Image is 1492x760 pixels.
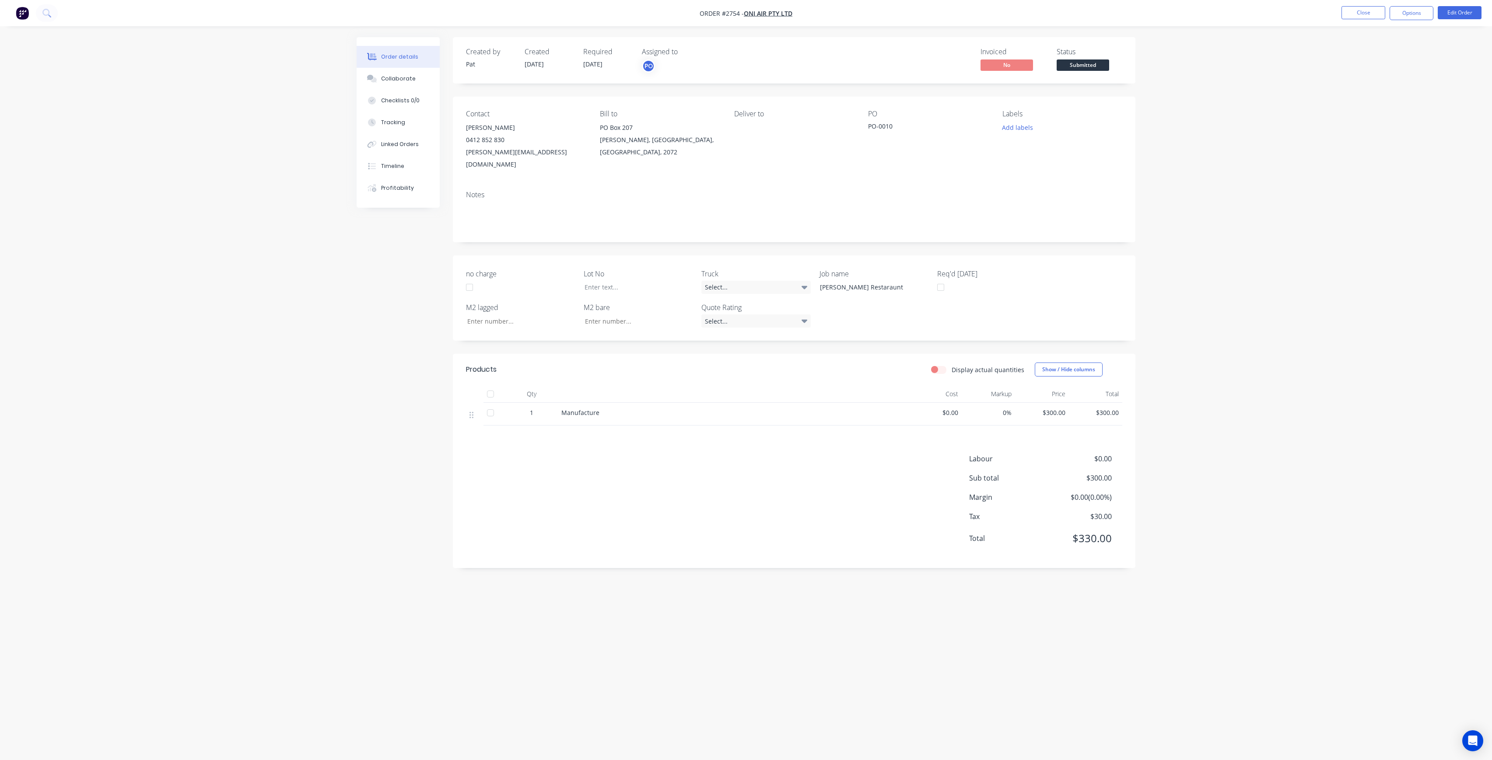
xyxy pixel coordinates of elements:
[525,48,573,56] div: Created
[734,110,854,118] div: Deliver to
[1057,59,1109,73] button: Submitted
[381,75,416,83] div: Collaborate
[357,133,440,155] button: Linked Orders
[460,314,575,328] input: Enter number...
[1019,408,1065,417] span: $300.00
[466,134,586,146] div: 0412 852 830
[466,146,586,171] div: [PERSON_NAME][EMAIL_ADDRESS][DOMAIN_NAME]
[561,408,599,417] span: Manufacture
[381,119,405,126] div: Tracking
[1057,59,1109,70] span: Submitted
[381,162,404,170] div: Timeline
[357,177,440,199] button: Profitability
[965,408,1012,417] span: 0%
[911,408,958,417] span: $0.00
[357,46,440,68] button: Order details
[381,97,420,105] div: Checklists 0/0
[578,314,693,328] input: Enter number...
[357,155,440,177] button: Timeline
[466,191,1122,199] div: Notes
[16,7,29,20] img: Factory
[700,9,744,17] span: Order #2754 -
[466,268,575,279] label: no charge
[466,59,514,69] div: Pat
[1047,530,1112,546] span: $330.00
[1069,385,1123,403] div: Total
[952,365,1024,374] label: Display actual quantities
[466,48,514,56] div: Created by
[642,48,729,56] div: Assigned to
[1462,730,1483,751] div: Open Intercom Messenger
[1057,48,1122,56] div: Status
[981,59,1033,70] span: No
[1047,511,1112,522] span: $30.00
[908,385,962,403] div: Cost
[1047,453,1112,464] span: $0.00
[600,122,720,134] div: PO Box 207
[381,53,418,61] div: Order details
[525,60,544,68] span: [DATE]
[505,385,558,403] div: Qty
[466,122,586,171] div: [PERSON_NAME]0412 852 830[PERSON_NAME][EMAIL_ADDRESS][DOMAIN_NAME]
[701,302,811,313] label: Quote Rating
[357,90,440,112] button: Checklists 0/0
[937,268,1047,279] label: Req'd [DATE]
[466,364,497,375] div: Products
[1015,385,1069,403] div: Price
[357,112,440,133] button: Tracking
[962,385,1016,403] div: Markup
[868,110,988,118] div: PO
[969,511,1047,522] span: Tax
[530,408,533,417] span: 1
[1438,6,1481,19] button: Edit Order
[868,122,977,134] div: PO-0010
[466,122,586,134] div: [PERSON_NAME]
[1341,6,1385,19] button: Close
[466,302,575,313] label: M2 lagged
[357,68,440,90] button: Collaborate
[584,268,693,279] label: Lot No
[642,59,655,73] button: PO
[1390,6,1433,20] button: Options
[969,533,1047,544] span: Total
[1072,408,1119,417] span: $300.00
[997,122,1037,133] button: Add labels
[820,268,929,279] label: Job name
[981,48,1046,56] div: Invoiced
[1035,363,1103,377] button: Show / Hide columns
[969,473,1047,483] span: Sub total
[583,48,631,56] div: Required
[583,60,602,68] span: [DATE]
[600,134,720,158] div: [PERSON_NAME], [GEOGRAPHIC_DATA], [GEOGRAPHIC_DATA], 2072
[381,184,414,192] div: Profitability
[969,453,1047,464] span: Labour
[1047,492,1112,502] span: $0.00 ( 0.00 %)
[744,9,792,17] a: Oni Air Pty Ltd
[701,268,811,279] label: Truck
[1047,473,1112,483] span: $300.00
[1002,110,1122,118] div: Labels
[701,314,811,328] div: Select...
[969,492,1047,502] span: Margin
[701,281,811,294] div: Select...
[381,140,419,148] div: Linked Orders
[813,281,922,293] div: [PERSON_NAME] Restaraunt
[600,122,720,158] div: PO Box 207[PERSON_NAME], [GEOGRAPHIC_DATA], [GEOGRAPHIC_DATA], 2072
[466,110,586,118] div: Contact
[584,302,693,313] label: M2 bare
[600,110,720,118] div: Bill to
